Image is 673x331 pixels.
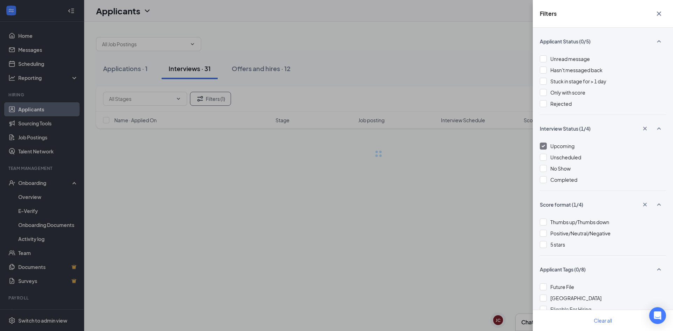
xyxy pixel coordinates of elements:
[540,38,591,45] span: Applicant Status (0/5)
[652,122,666,135] button: SmallChevronUp
[540,125,591,132] span: Interview Status (1/4)
[550,165,571,172] span: No Show
[550,154,581,160] span: Unscheduled
[655,37,663,46] svg: SmallChevronUp
[542,145,545,147] img: checkbox
[540,201,583,208] span: Score format (1/4)
[550,89,585,96] span: Only with score
[540,10,557,18] h5: Filters
[550,67,603,73] span: Hasn't messaged back
[585,313,620,327] button: Clear all
[540,266,586,273] span: Applicant Tags (0/8)
[652,35,666,48] button: SmallChevronUp
[550,56,590,62] span: Unread message
[550,219,609,225] span: Thumbs up/Thumbs down
[641,201,648,208] svg: Cross
[655,9,663,18] svg: Cross
[652,198,666,211] button: SmallChevronUp
[649,307,666,324] div: Open Intercom Messenger
[550,241,565,248] span: 5 stars
[550,306,591,312] span: Eligable For Hiring
[638,123,652,135] button: Cross
[550,177,577,183] span: Completed
[550,295,601,301] span: [GEOGRAPHIC_DATA]
[641,125,648,132] svg: Cross
[652,7,666,20] button: Cross
[655,265,663,274] svg: SmallChevronUp
[638,199,652,211] button: Cross
[652,263,666,276] button: SmallChevronUp
[550,230,611,236] span: Positive/Neutral/Negative
[550,101,572,107] span: Rejected
[655,124,663,133] svg: SmallChevronUp
[550,284,574,290] span: Future File
[550,78,606,84] span: Stuck in stage for > 1 day
[550,143,575,149] span: Upcoming
[655,200,663,209] svg: SmallChevronUp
